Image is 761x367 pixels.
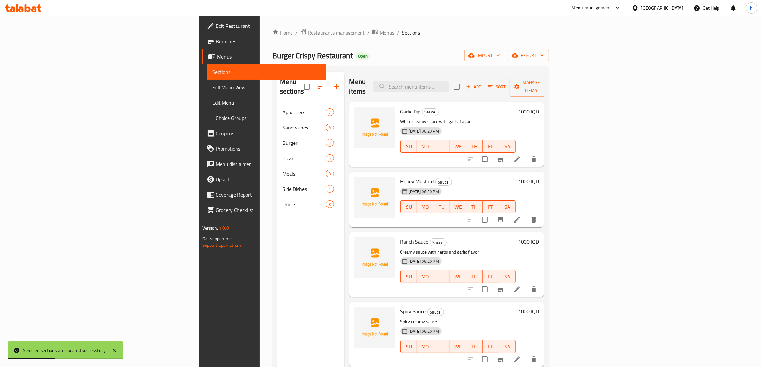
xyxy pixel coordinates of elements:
button: import [464,50,505,61]
img: Ranch Sauce [354,237,395,278]
span: Sort sections [314,79,329,94]
span: Sandwiches [283,124,326,131]
div: items [326,154,334,162]
a: Restaurants management [300,28,365,37]
button: delete [526,152,541,167]
button: SA [499,340,516,353]
div: items [326,185,334,193]
h6: 1000 IQD [518,177,539,186]
span: Select all sections [300,80,314,93]
button: export [508,50,549,61]
span: WE [453,142,464,151]
button: TH [466,200,483,213]
button: SU [400,200,417,213]
div: Drinks [283,200,326,208]
a: Menus [372,28,394,37]
div: items [326,124,334,131]
span: TU [436,202,447,212]
span: Get support on: [202,235,232,243]
span: TH [469,342,480,351]
span: WE [453,272,464,281]
p: White creamy sauce with garlic flavor [400,118,516,126]
span: SA [502,342,513,351]
span: Upsell [216,176,321,183]
span: 1 [326,186,333,192]
span: [DATE] 06:20 PM [406,258,442,264]
a: Menu disclaimer [202,156,326,172]
div: Side Dishes [283,185,326,193]
button: SU [400,340,417,353]
a: Edit menu item [513,216,521,223]
div: Meals8 [277,166,344,181]
div: Appetizers [283,108,326,116]
button: MO [417,340,433,353]
div: Selected sections are updated successfully [23,347,105,354]
span: Select to update [478,353,492,366]
span: TU [436,342,447,351]
span: TU [436,142,447,151]
span: Select to update [478,283,492,296]
span: Sauce [428,308,444,316]
span: Ranch Sauce [400,237,429,246]
img: Spicy Sauce [354,307,395,348]
span: SU [403,342,415,351]
span: Edit Menu [212,99,321,106]
span: Sauce [430,239,446,246]
li: / [367,29,369,36]
div: Pizza5 [277,151,344,166]
a: Edit menu item [513,355,521,363]
div: items [326,200,334,208]
button: WE [450,340,466,353]
a: Menus [202,49,326,64]
span: WE [453,202,464,212]
button: MO [417,140,433,153]
span: 5 [326,155,333,161]
span: Sort [488,83,506,90]
a: Edit Menu [207,95,326,110]
span: h [750,4,753,12]
button: Add [463,82,484,92]
span: Pizza [283,154,326,162]
span: Sections [212,68,321,76]
span: 8 [326,171,333,177]
div: Meals [283,170,326,177]
button: delete [526,282,541,297]
span: Burger [283,139,326,147]
a: Edit menu item [513,155,521,163]
button: TU [433,140,450,153]
button: WE [450,200,466,213]
div: Appetizers7 [277,105,344,120]
span: TU [436,272,447,281]
span: Menu disclaimer [216,160,321,168]
span: Garlic Dip [400,107,421,116]
span: Menus [217,53,321,60]
span: TH [469,142,480,151]
button: FR [483,340,499,353]
div: Side Dishes1 [277,181,344,197]
div: [GEOGRAPHIC_DATA] [641,4,683,12]
div: Sandwiches9 [277,120,344,135]
span: 7 [326,109,333,115]
span: 3 [326,140,333,146]
span: MO [420,342,431,351]
button: WE [450,140,466,153]
input: search [373,81,449,92]
p: Creamy sauce with herbs and garlic flavor [400,248,516,256]
li: / [397,29,399,36]
a: Coverage Report [202,187,326,202]
button: MO [417,270,433,283]
span: Sauce [436,178,452,186]
span: SA [502,142,513,151]
span: Choice Groups [216,114,321,122]
p: Spicy creamy sauce [400,318,516,326]
span: Coupons [216,129,321,137]
a: Promotions [202,141,326,156]
span: Add item [463,82,484,92]
button: Branch-specific-item [493,352,508,367]
span: FR [485,142,496,151]
span: TH [469,272,480,281]
span: SU [403,202,415,212]
span: Coverage Report [216,191,321,199]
